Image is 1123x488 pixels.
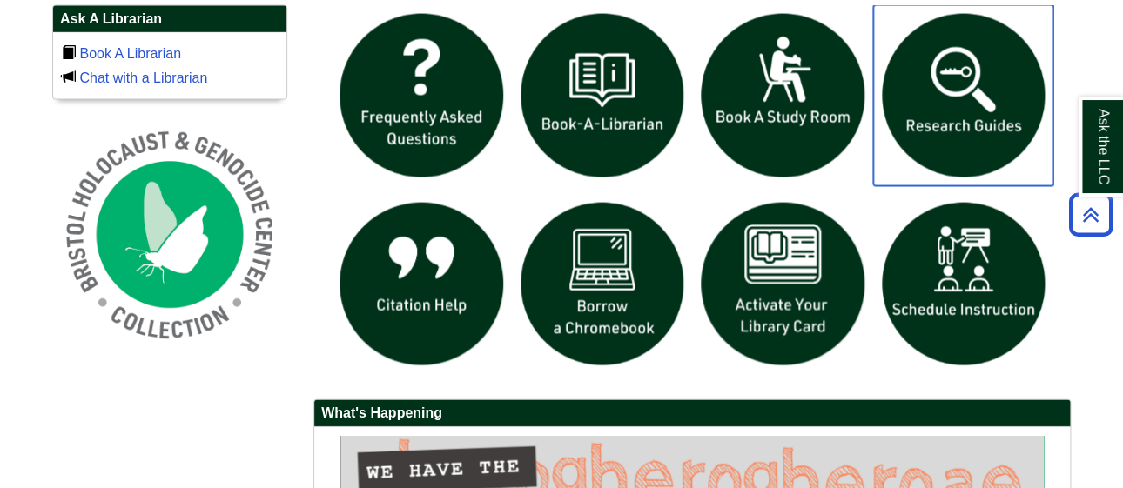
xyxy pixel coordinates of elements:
[79,46,181,61] a: Book A Librarian
[1063,203,1119,226] a: Back to Top
[873,194,1054,375] img: For faculty. Schedule Library Instruction icon links to form.
[873,5,1054,186] img: Research Guides icon links to research guides web page
[331,5,512,186] img: frequently asked questions
[79,70,207,85] a: Chat with a Librarian
[52,117,287,352] img: Holocaust and Genocide Collection
[331,194,512,375] img: citation help icon links to citation help guide page
[512,5,693,186] img: Book a Librarian icon links to book a librarian web page
[692,194,873,375] img: activate Library Card icon links to form to activate student ID into library card
[314,400,1070,427] h2: What's Happening
[53,6,286,33] h2: Ask A Librarian
[692,5,873,186] img: book a study room icon links to book a study room web page
[331,5,1053,382] div: slideshow
[512,194,693,375] img: Borrow a chromebook icon links to the borrow a chromebook web page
